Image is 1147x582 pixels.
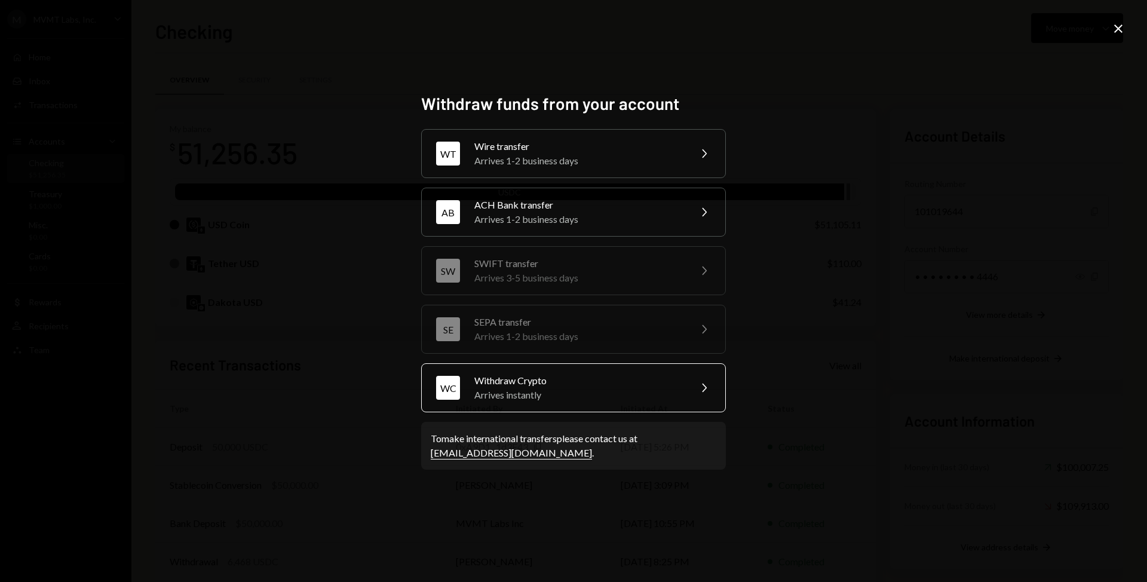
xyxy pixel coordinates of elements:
div: Arrives 1-2 business days [474,212,682,226]
div: AB [436,200,460,224]
h2: Withdraw funds from your account [421,92,726,115]
div: Arrives 1-2 business days [474,329,682,344]
button: ABACH Bank transferArrives 1-2 business days [421,188,726,237]
div: ACH Bank transfer [474,198,682,212]
div: WC [436,376,460,400]
button: SESEPA transferArrives 1-2 business days [421,305,726,354]
div: Withdraw Crypto [474,373,682,388]
div: SEPA transfer [474,315,682,329]
div: Arrives instantly [474,388,682,402]
div: SE [436,317,460,341]
button: WTWire transferArrives 1-2 business days [421,129,726,178]
button: WCWithdraw CryptoArrives instantly [421,363,726,412]
div: Wire transfer [474,139,682,154]
div: SWIFT transfer [474,256,682,271]
a: [EMAIL_ADDRESS][DOMAIN_NAME] [431,447,592,460]
div: Arrives 1-2 business days [474,154,682,168]
div: SW [436,259,460,283]
div: To make international transfers please contact us at . [431,431,716,460]
div: Arrives 3-5 business days [474,271,682,285]
div: WT [436,142,460,166]
button: SWSWIFT transferArrives 3-5 business days [421,246,726,295]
